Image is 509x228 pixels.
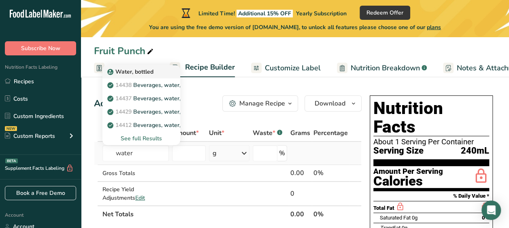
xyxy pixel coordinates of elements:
span: Recipe Builder [185,62,235,73]
span: Nutrition Breakdown [351,63,420,74]
span: Edit [135,194,145,202]
div: g [213,148,217,158]
div: See full Results [109,134,174,143]
span: Additional 15% OFF [236,10,293,17]
th: 0% [312,205,349,222]
div: 0% [313,168,348,178]
div: Calories [373,175,443,187]
span: 0g [412,215,417,221]
a: 14438Beverages, water, bottled, non-carbonated, CRYSTAL GEYSER [102,78,180,92]
button: Download [305,95,362,112]
div: Open Intercom Messenger [481,201,501,220]
th: Net Totals [101,205,289,222]
p: Beverages, water, tap, well [109,121,205,129]
a: Recipe Setup [94,59,153,77]
span: Recipe Setup [109,63,153,74]
span: Yearly Subscription [296,10,347,17]
section: % Daily Value * [373,191,489,201]
span: Percentage [313,128,348,138]
div: Limited Time! [180,8,347,18]
span: You are using the free demo version of [DOMAIN_NAME], to unlock all features please choose one of... [149,23,441,32]
div: 0.00 [290,168,310,178]
div: 0 [290,189,310,198]
div: Custom Reports [5,132,55,140]
span: Saturated Fat [380,215,411,221]
span: 14412 [115,121,132,129]
div: Recipe Yield Adjustments [102,185,169,202]
div: Manage Recipe [239,99,285,108]
th: 0.00 [289,205,312,222]
span: 240mL [461,146,489,156]
div: See full Results [102,132,180,145]
span: Grams [290,128,310,138]
a: Customize Label [251,59,321,77]
span: Unit [209,128,224,138]
a: Book a Free Demo [5,186,76,200]
span: Serving Size [373,146,424,156]
span: Redeem Offer [366,8,403,17]
span: Customize Label [265,63,321,74]
div: BETA [5,158,18,163]
span: Subscribe Now [21,44,60,53]
h1: Nutrition Facts [373,99,489,136]
div: Add Ingredients [94,97,160,110]
div: NEW [5,126,17,131]
input: Add Ingredient [102,145,169,161]
a: 14429Beverages, water, tap, municipal [102,105,180,118]
a: Recipe Builder [170,58,235,78]
span: Download [315,99,345,108]
span: 14437 [115,95,132,102]
a: Water, bottled [102,65,180,78]
div: Waste [253,128,282,138]
div: Fruit Punch [94,44,155,58]
span: Total Fat [373,205,394,211]
button: Manage Recipe [222,95,298,112]
a: 14412Beverages, water, tap, well [102,118,180,132]
div: About 1 Serving Per Container [373,138,489,146]
span: Amount [172,128,199,138]
p: Beverages, water, tap, municipal [109,108,218,116]
div: Amount Per Serving [373,168,443,175]
button: Subscribe Now [5,41,76,55]
span: 14429 [115,108,132,116]
p: Water, bottled [109,68,153,76]
span: plans [427,23,441,31]
button: Redeem Offer [360,6,410,20]
a: 14437Beverages, water, bottled, non-carbonated, CALISTOGA [102,92,180,105]
span: 14438 [115,81,132,89]
div: Gross Totals [102,169,169,177]
a: Nutrition Breakdown [337,59,427,77]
